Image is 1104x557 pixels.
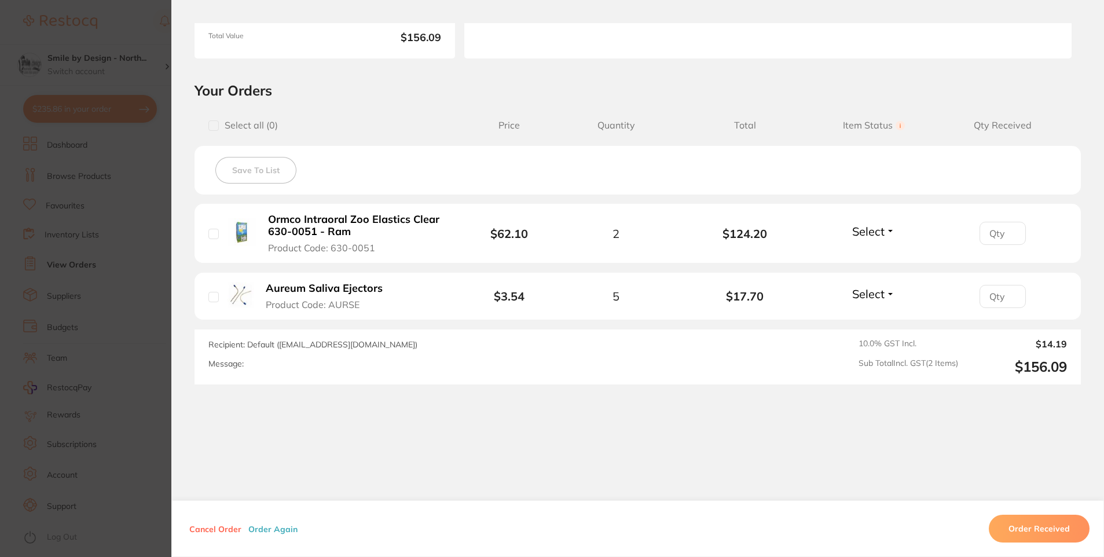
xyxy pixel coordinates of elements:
img: Aureum Saliva Ejectors [228,282,254,308]
span: Sub Total Incl. GST ( 2 Items) [859,358,958,375]
output: $156.09 [967,358,1067,375]
b: $17.70 [681,290,809,303]
button: Order Received [989,515,1090,543]
b: $3.54 [494,289,525,303]
button: Ormco Intraoral Zoo Elastics Clear 630-0051 - Ram Product Code: 630-0051 [265,213,449,254]
h2: Your Orders [195,82,1081,99]
span: 2 [612,227,619,240]
span: Total Value [208,32,320,45]
span: 10.0 % GST Incl. [859,339,958,349]
span: Quantity [552,120,680,131]
button: Save To List [215,157,296,184]
input: Qty [980,285,1026,308]
span: Select all ( 0 ) [219,120,278,131]
span: Product Code: AURSE [266,299,360,310]
b: Ormco Intraoral Zoo Elastics Clear 630-0051 - Ram [268,214,445,237]
span: Price [466,120,552,131]
span: Select [852,287,885,301]
b: $124.20 [681,227,809,240]
b: $156.09 [329,32,441,45]
output: $14.19 [967,339,1067,349]
button: Cancel Order [186,523,245,534]
input: Qty [980,222,1026,245]
button: Select [849,287,898,301]
button: Aureum Saliva Ejectors Product Code: AURSE [262,282,397,310]
span: Qty Received [938,120,1067,131]
img: Ormco Intraoral Zoo Elastics Clear 630-0051 - Ram [228,218,256,247]
button: Order Again [245,523,301,534]
span: Recipient: Default ( [EMAIL_ADDRESS][DOMAIN_NAME] ) [208,339,417,350]
b: Aureum Saliva Ejectors [266,283,383,295]
span: Total [681,120,809,131]
span: Item Status [809,120,938,131]
b: $62.10 [490,226,528,241]
span: Select [852,224,885,239]
span: Product Code: 630-0051 [268,243,375,253]
span: 5 [612,290,619,303]
button: Select [849,224,898,239]
label: Message: [208,359,244,369]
